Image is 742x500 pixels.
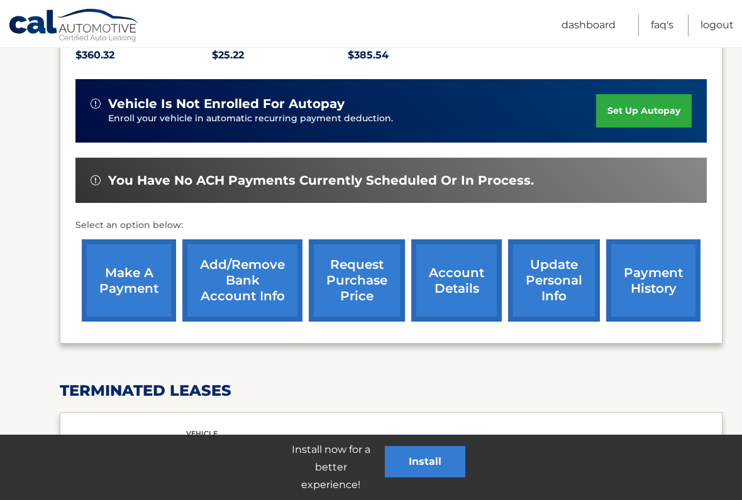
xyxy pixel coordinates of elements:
p: Enroll your vehicle in automatic recurring payment deduction. [108,112,596,126]
button: Install [385,446,465,477]
a: FAQ's [651,14,673,36]
p: $360.32 [75,46,212,64]
a: account details [411,239,502,322]
span: vehicle is not enrolled for autopay [108,96,345,112]
a: Dashboard [562,14,616,36]
a: Add/Remove bank account info [182,239,302,322]
a: make a payment [82,239,176,322]
span: vehicle [186,429,218,438]
p: Install now for a better experience! [277,441,385,494]
img: alert-white.svg [91,175,101,185]
a: set up autopay [596,94,692,128]
span: You have no ACH payments currently scheduled or in process. [108,173,534,188]
a: Cal Automotive [8,8,140,45]
a: update personal info [508,239,600,322]
a: Logout [700,14,734,36]
a: request purchase price [309,239,405,322]
p: Select an option below: [75,218,707,233]
a: payment history [606,239,700,322]
h2: terminated leases [60,381,723,400]
p: $385.54 [348,46,484,64]
p: $25.22 [212,46,348,64]
img: alert-white.svg [91,99,101,109]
